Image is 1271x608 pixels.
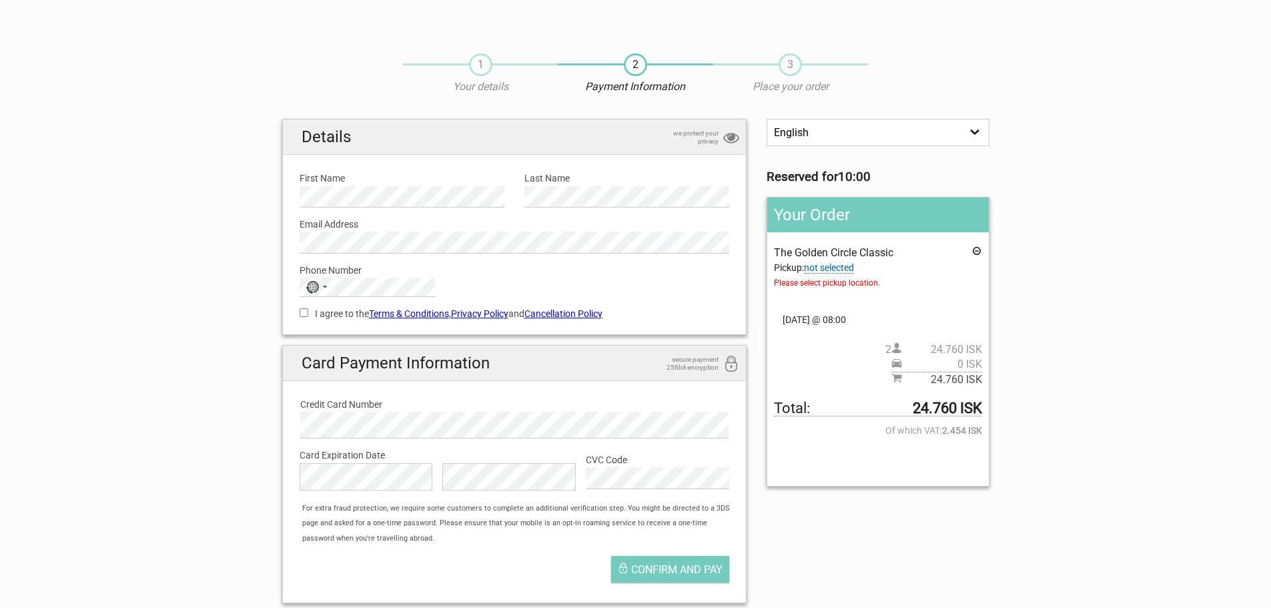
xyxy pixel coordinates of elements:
[774,262,981,290] span: Pickup:
[942,423,982,438] strong: 2.454 ISK
[300,278,334,296] button: Selected country
[300,397,729,412] label: Credit Card Number
[631,563,723,576] span: Confirm and pay
[902,342,982,357] span: 24.760 ISK
[469,53,492,76] span: 1
[804,262,854,274] span: Change pickup place
[774,401,981,416] span: Total to be paid
[713,79,868,94] p: Place your order
[838,170,871,184] strong: 10:00
[558,79,713,94] p: Payment Information
[524,171,729,186] label: Last Name
[300,263,730,278] label: Phone Number
[891,372,982,387] span: Subtotal
[451,308,508,319] a: Privacy Policy
[300,448,730,463] label: Card Expiration Date
[723,129,739,147] i: privacy protection
[774,246,893,259] span: The Golden Circle Classic
[885,342,982,357] span: 2 person(s)
[767,198,988,232] h2: Your Order
[283,119,747,155] h2: Details
[524,308,602,319] a: Cancellation Policy
[369,308,449,319] a: Terms & Conditions
[300,217,730,232] label: Email Address
[774,276,981,290] span: Please select pickup location.
[296,501,746,546] div: For extra fraud protection, we require some customers to complete an additional verification step...
[611,556,729,583] button: Confirm and pay
[586,452,729,467] label: CVC Code
[624,53,647,76] span: 2
[779,53,802,76] span: 3
[902,372,982,387] span: 24.760 ISK
[902,357,982,372] span: 0 ISK
[774,312,981,327] span: [DATE] @ 08:00
[723,356,739,374] i: 256bit encryption
[767,170,989,184] h3: Reserved for
[913,401,982,416] strong: 24.760 ISK
[774,423,981,438] span: Of which VAT:
[652,129,719,145] span: we protect your privacy
[891,357,982,372] span: Pickup price
[283,346,747,381] h2: Card Payment Information
[652,356,719,372] span: secure payment 256bit encryption
[403,79,558,94] p: Your details
[300,306,730,321] label: I agree to the , and
[300,171,504,186] label: First Name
